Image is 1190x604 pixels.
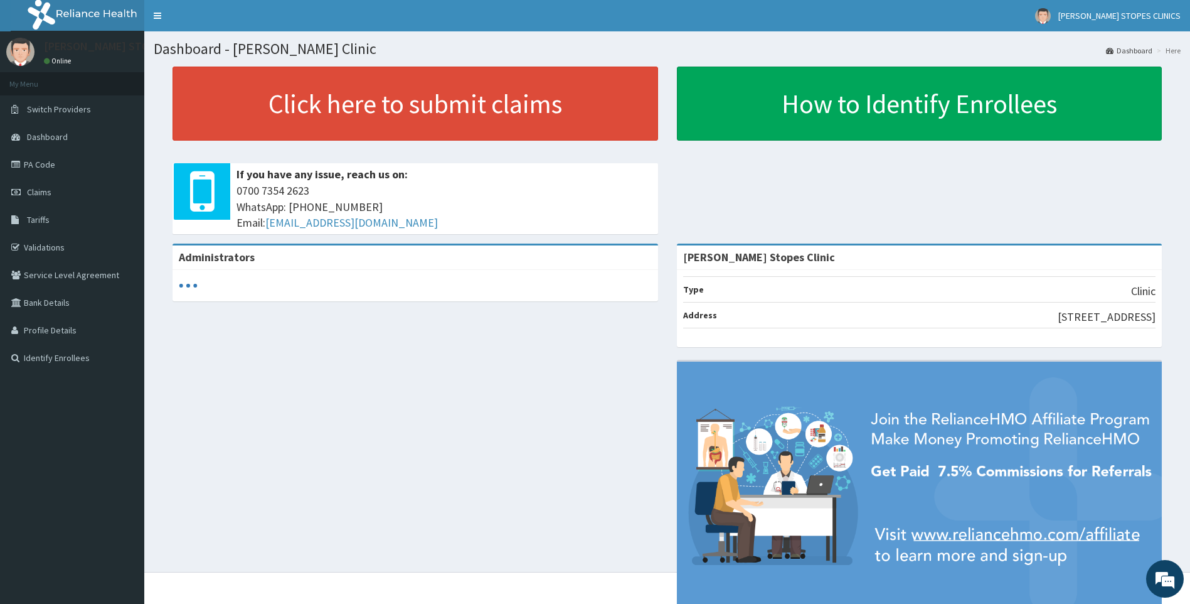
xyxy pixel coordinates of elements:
[173,67,658,141] a: Click here to submit claims
[44,57,74,65] a: Online
[1058,309,1155,325] p: [STREET_ADDRESS]
[179,276,198,295] svg: audio-loading
[677,67,1162,141] a: How to Identify Enrollees
[154,41,1181,57] h1: Dashboard - [PERSON_NAME] Clinic
[236,183,652,231] span: 0700 7354 2623 WhatsApp: [PHONE_NUMBER] Email:
[1131,283,1155,299] p: Clinic
[27,104,91,115] span: Switch Providers
[1035,8,1051,24] img: User Image
[27,131,68,143] span: Dashboard
[683,250,835,264] strong: [PERSON_NAME] Stopes Clinic
[27,214,50,225] span: Tariffs
[6,38,35,66] img: User Image
[683,310,717,321] b: Address
[265,215,438,230] a: [EMAIL_ADDRESS][DOMAIN_NAME]
[179,250,255,264] b: Administrators
[1154,45,1181,56] li: Here
[236,167,408,181] b: If you have any issue, reach us on:
[27,186,51,198] span: Claims
[683,284,704,295] b: Type
[1106,45,1152,56] a: Dashboard
[44,41,208,52] p: [PERSON_NAME] STOPES CLINICS
[1058,10,1181,21] span: [PERSON_NAME] STOPES CLINICS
